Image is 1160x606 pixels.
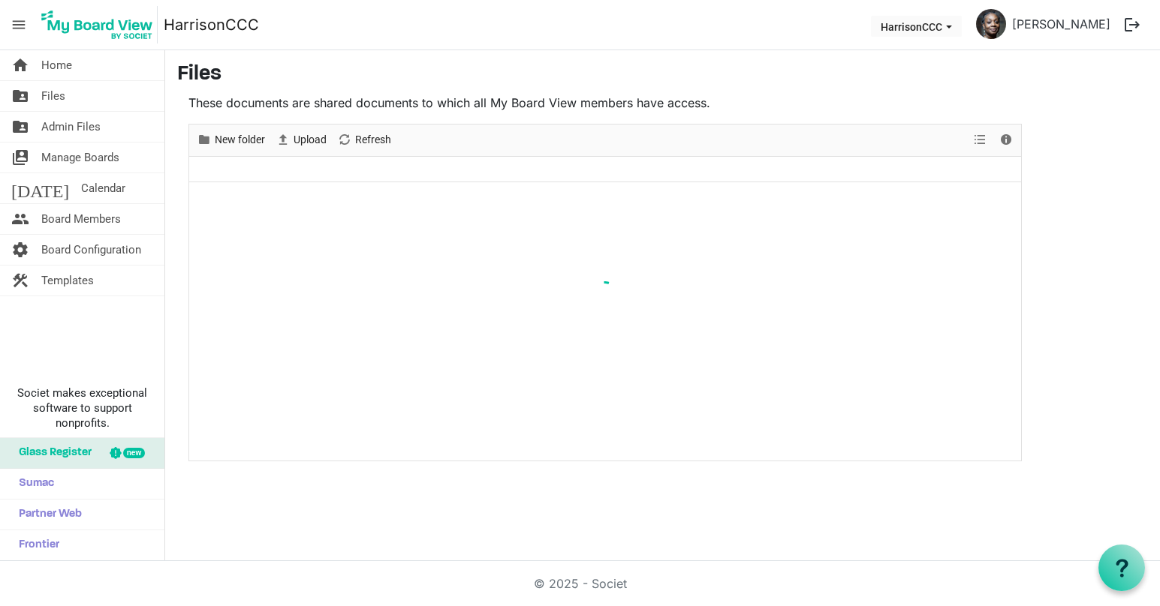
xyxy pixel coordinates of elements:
span: Manage Boards [41,142,119,172]
span: Calendar [81,173,125,203]
h3: Files [177,62,1148,88]
span: Sumac [11,469,54,499]
img: My Board View Logo [37,6,158,43]
span: switch_account [11,142,29,172]
span: Board Members [41,204,121,234]
span: Files [41,81,65,111]
span: folder_shared [11,81,29,111]
span: Templates [41,265,94,295]
span: Home [41,50,72,80]
a: HarrisonCCC [164,10,259,40]
button: HarrisonCCC dropdownbutton [871,16,962,37]
a: [PERSON_NAME] [1006,9,1116,39]
span: folder_shared [11,112,29,142]
span: menu [5,10,33,39]
span: Frontier [11,530,59,560]
span: Admin Files [41,112,101,142]
img: o2l9I37sXmp7lyFHeWZvabxQQGq_iVrvTMyppcP1Xv2vbgHENJU8CsBktvnpMyWhSrZdRG8AlcUrKLfs6jWLuA_thumb.png [976,9,1006,39]
span: Glass Register [11,438,92,468]
span: people [11,204,29,234]
span: Societ makes exceptional software to support nonprofits. [7,385,158,430]
a: My Board View Logo [37,6,164,43]
button: logout [1116,9,1148,40]
a: © 2025 - Societ [534,576,627,591]
span: [DATE] [11,173,69,203]
span: home [11,50,29,80]
div: new [123,448,145,458]
span: Board Configuration [41,235,141,265]
span: Partner Web [11,499,82,529]
span: settings [11,235,29,265]
p: These documents are shared documents to which all My Board View members have access. [188,94,1022,112]
span: construction [11,265,29,295]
